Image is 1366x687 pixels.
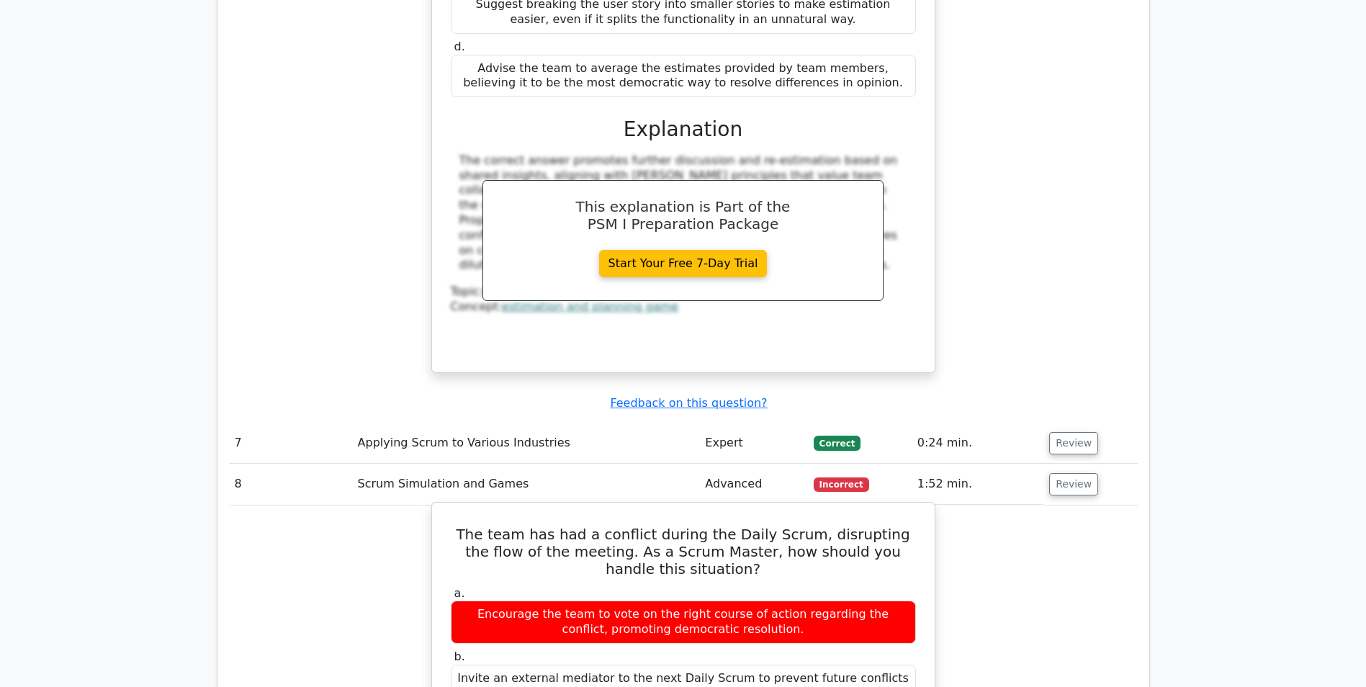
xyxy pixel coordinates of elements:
[454,650,465,663] span: b.
[459,153,907,273] div: The correct answer promotes further discussion and re-estimation based on shared insights, aligni...
[229,423,352,464] td: 7
[1049,432,1098,454] button: Review
[451,601,916,644] div: Encourage the team to vote on the right course of action regarding the conflict, promoting democr...
[352,464,700,505] td: Scrum Simulation and Games
[451,284,916,300] div: Topic:
[229,464,352,505] td: 8
[451,55,916,98] div: Advise the team to average the estimates provided by team members, believing it to be the most de...
[1049,473,1098,495] button: Review
[352,423,700,464] td: Applying Scrum to Various Industries
[599,250,768,277] a: Start Your Free 7-Day Trial
[451,300,916,315] div: Concept:
[459,117,907,142] h3: Explanation
[814,477,869,492] span: Incorrect
[610,396,767,410] a: Feedback on this question?
[912,423,1044,464] td: 0:24 min.
[449,526,917,578] h5: The team has had a conflict during the Daily Scrum, disrupting the flow of the meeting. As a Scru...
[912,464,1044,505] td: 1:52 min.
[454,586,465,600] span: a.
[502,300,678,313] a: estimation and planning game
[454,40,465,53] span: d.
[814,436,861,450] span: Correct
[699,423,807,464] td: Expert
[699,464,807,505] td: Advanced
